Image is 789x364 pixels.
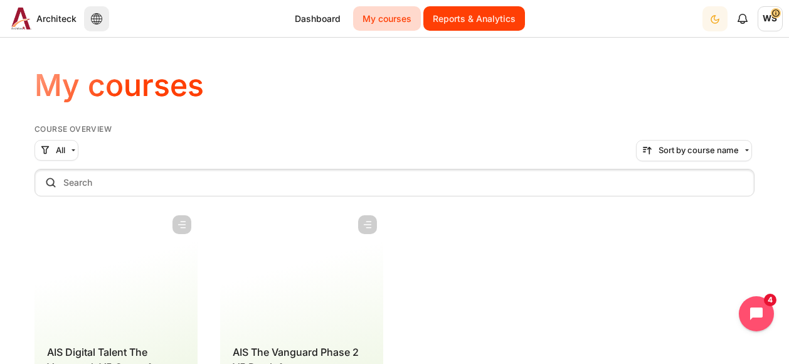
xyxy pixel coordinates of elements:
a: My courses [353,6,421,31]
button: Light Mode Dark Mode [702,6,728,31]
button: Grouping drop-down menu [34,140,78,161]
div: Dark Mode [704,6,726,31]
h1: My courses [34,66,204,105]
span: WS [758,6,783,31]
a: Dashboard [285,6,350,31]
span: Sort by course name [659,144,739,157]
span: All [56,144,65,157]
img: Architeck [11,8,31,29]
button: Sorting drop-down menu [636,140,752,161]
button: Languages [84,6,109,31]
span: Architeck [36,12,77,25]
a: Architeck Architeck [6,8,77,29]
div: Show notification window with no new notifications [730,6,755,31]
div: Course overview controls [34,140,755,199]
a: User menu [758,6,783,31]
h5: Course overview [34,124,755,134]
input: Search [34,169,755,196]
a: Reports & Analytics [423,6,525,31]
